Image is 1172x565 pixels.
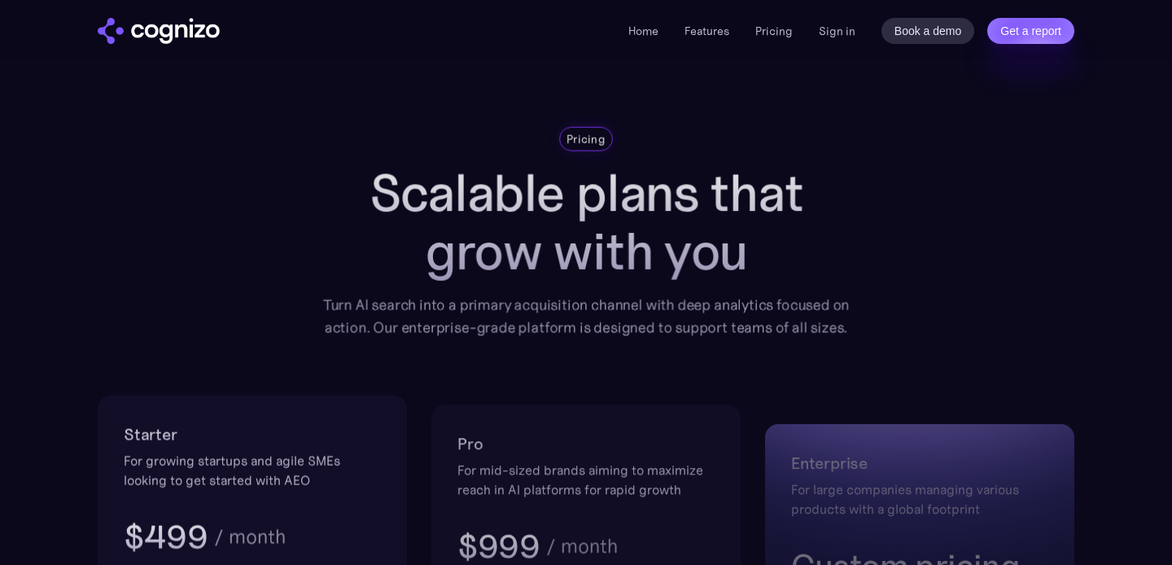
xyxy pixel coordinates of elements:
div: For growing startups and agile SMEs looking to get started with AEO [124,451,381,490]
h1: Scalable plans that grow with you [311,164,861,280]
a: Pricing [755,24,793,38]
img: cognizo logo [98,18,220,44]
a: Features [684,24,729,38]
a: Sign in [819,21,855,41]
div: / month [214,528,286,547]
h3: $499 [124,516,208,558]
a: Home [628,24,658,38]
div: / month [546,537,618,556]
a: Book a demo [881,18,975,44]
a: home [98,18,220,44]
a: Get a report [987,18,1074,44]
div: For mid-sized brands aiming to maximize reach in AI platforms for rapid growth [457,460,715,499]
h2: Enterprise [791,450,1048,476]
div: Turn AI search into a primary acquisition channel with deep analytics focused on action. Our ente... [311,294,861,339]
div: For large companies managing various products with a global footprint [791,480,1048,519]
h2: Pro [457,431,715,457]
div: Pricing [566,131,606,147]
h2: Starter [124,422,381,448]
